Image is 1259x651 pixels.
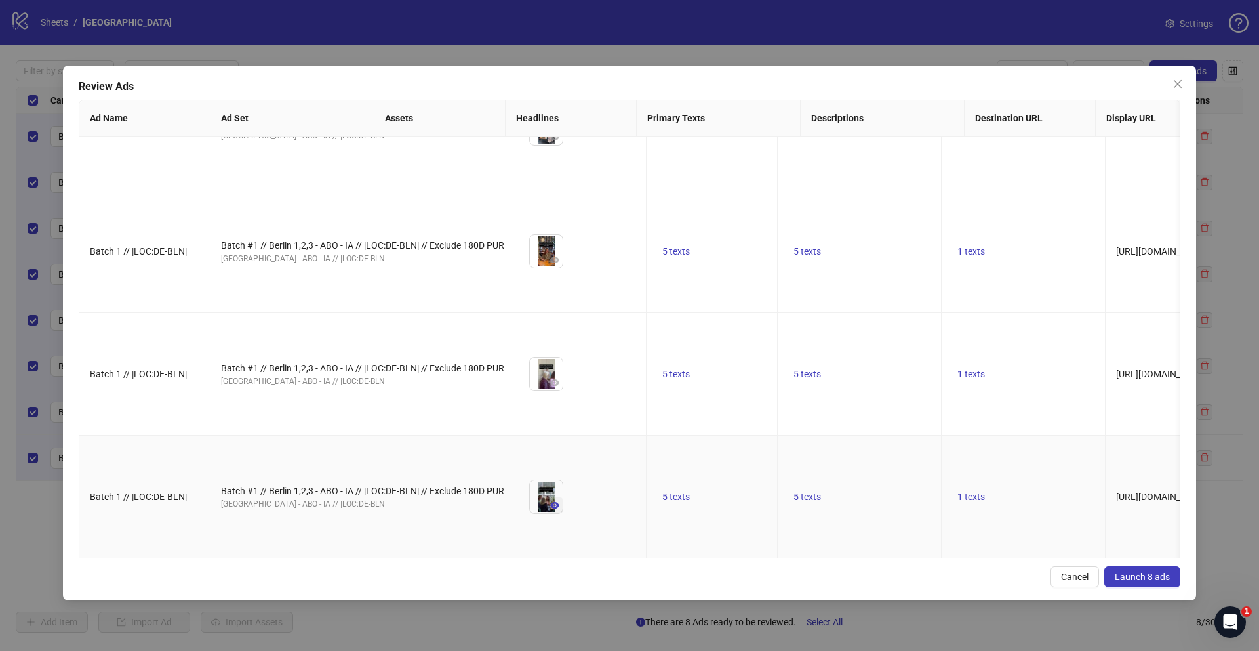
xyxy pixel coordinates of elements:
button: 5 texts [657,366,695,382]
button: Close [1167,73,1188,94]
span: Batch 1 // |LOC:DE-BLN| [90,246,187,257]
div: Batch #1 // Berlin 1,2,3 - ABO - IA // |LOC:DE-BLN| // Exclude 180D PUR [221,484,504,498]
button: Preview [547,252,563,268]
th: Ad Set [210,100,374,136]
div: Batch #1 // Berlin 1,2,3 - ABO - IA // |LOC:DE-BLN| // Exclude 180D PUR [221,361,504,375]
th: Primary Texts [637,100,801,136]
button: Launch 8 ads [1104,566,1180,587]
th: Display URL [1096,100,1227,136]
span: Cancel [1061,572,1089,582]
th: Destination URL [965,100,1096,136]
span: 5 texts [793,492,821,502]
span: eye [550,133,559,142]
button: 1 texts [952,243,990,259]
span: 1 texts [957,369,985,379]
button: 1 texts [952,489,990,505]
th: Ad Name [79,100,210,136]
button: 5 texts [657,243,695,259]
div: Review Ads [79,79,1180,94]
img: Asset 1 [530,480,563,513]
button: 5 texts [788,489,826,505]
span: eye [550,378,559,387]
button: Preview [547,375,563,390]
span: 1 [1241,606,1252,617]
span: 1 texts [957,492,985,502]
span: eye [550,501,559,510]
div: [GEOGRAPHIC_DATA] - ABO - IA // |LOC:DE-BLN| [221,498,504,511]
div: [GEOGRAPHIC_DATA] - ABO - IA // |LOC:DE-BLN| [221,375,504,388]
img: Asset 1 [530,235,563,268]
th: Headlines [506,100,637,136]
span: Batch 1 // |LOC:DE-BLN| [90,369,187,379]
span: 5 texts [662,246,690,257]
iframe: Intercom live chat [1214,606,1246,638]
span: [URL][DOMAIN_NAME] [1116,369,1209,379]
div: Batch #1 // Berlin 1,2,3 - ABO - IA // |LOC:DE-BLN| // Exclude 180D PUR [221,238,504,253]
span: [URL][DOMAIN_NAME] [1116,492,1209,502]
th: Descriptions [801,100,965,136]
img: Asset 1 [530,358,563,390]
span: close [1172,79,1183,89]
span: 5 texts [793,369,821,379]
span: eye [550,255,559,264]
span: [URL][DOMAIN_NAME] [1116,246,1209,257]
span: 5 texts [793,246,821,257]
span: Launch 8 ads [1115,572,1170,582]
button: Cancel [1050,566,1099,587]
span: 5 texts [662,492,690,502]
button: 1 texts [952,366,990,382]
div: [GEOGRAPHIC_DATA] - ABO - IA // |LOC:DE-BLN| [221,253,504,265]
button: Preview [547,497,563,513]
th: Assets [374,100,506,136]
button: Preview [547,129,563,145]
span: Batch 1 // |LOC:DE-BLN| [90,492,187,502]
button: 5 texts [788,243,826,259]
span: 1 texts [957,246,985,257]
button: 5 texts [788,366,826,382]
button: 5 texts [657,489,695,505]
span: 5 texts [662,369,690,379]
